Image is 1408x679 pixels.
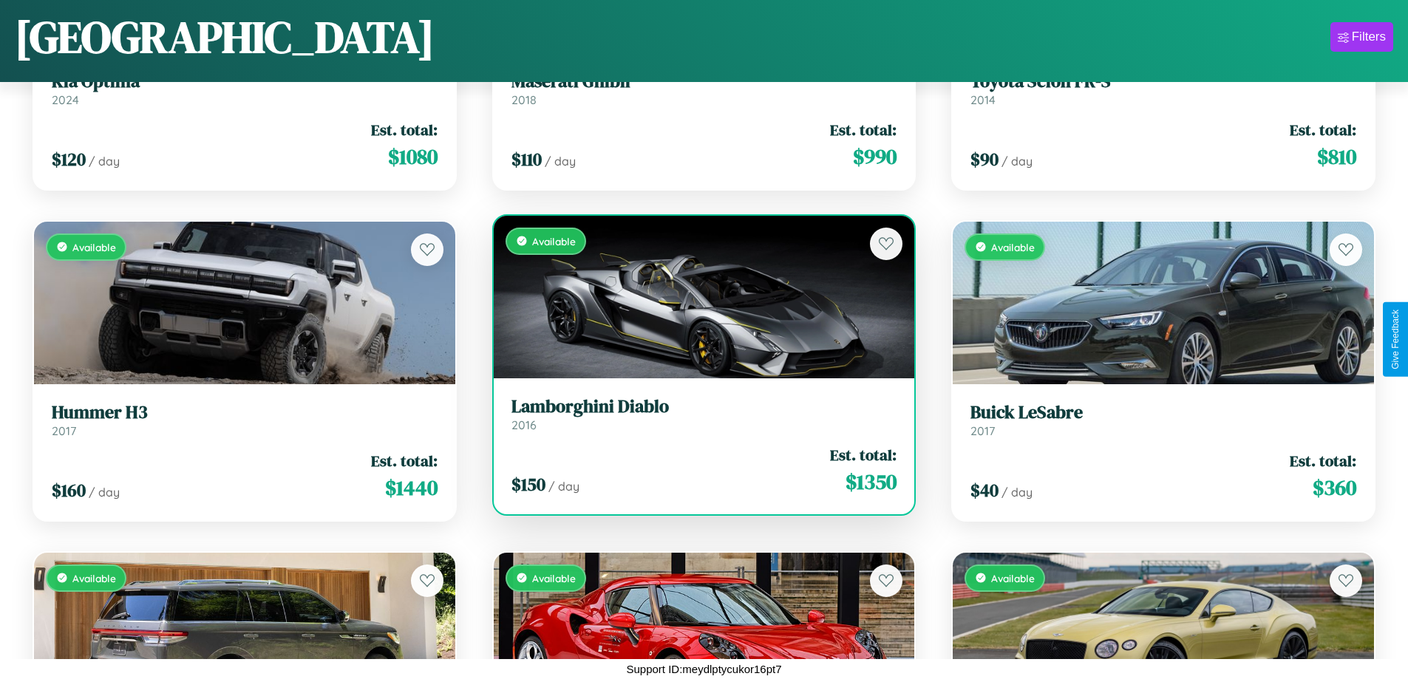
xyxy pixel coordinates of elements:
span: / day [548,479,579,494]
span: $ 360 [1313,473,1356,502]
h3: Hummer H3 [52,402,438,423]
div: Give Feedback [1390,310,1401,369]
span: / day [89,154,120,168]
span: 2018 [511,92,537,107]
span: Available [72,241,116,253]
span: $ 990 [853,142,897,171]
span: Est. total: [1290,450,1356,471]
span: 2017 [52,423,76,438]
span: Available [532,572,576,584]
h3: Maserati Ghibli [511,71,897,92]
button: Filters [1330,22,1393,52]
span: $ 120 [52,147,86,171]
p: Support ID: meydlptycukor16pt7 [626,659,781,679]
span: $ 90 [970,147,999,171]
span: 2024 [52,92,79,107]
a: Kia Optima2024 [52,71,438,107]
span: / day [89,485,120,499]
span: $ 1440 [385,473,438,502]
a: Lamborghini Diablo2016 [511,396,897,432]
span: Est. total: [830,444,897,465]
span: 2016 [511,417,537,432]
span: Est. total: [371,119,438,140]
span: Est. total: [371,450,438,471]
span: $ 110 [511,147,542,171]
a: Buick LeSabre2017 [970,402,1356,438]
span: Est. total: [830,119,897,140]
span: / day [545,154,576,168]
span: 2017 [970,423,995,438]
span: $ 150 [511,472,545,497]
h3: Lamborghini Diablo [511,396,897,417]
span: Est. total: [1290,119,1356,140]
div: Filters [1352,30,1386,44]
a: Toyota Scion FR-S2014 [970,71,1356,107]
h3: Buick LeSabre [970,402,1356,423]
span: Available [72,572,116,584]
span: / day [1001,154,1033,168]
span: $ 160 [52,478,86,502]
h3: Toyota Scion FR-S [970,71,1356,92]
span: 2014 [970,92,996,107]
a: Hummer H32017 [52,402,438,438]
span: / day [1001,485,1033,499]
h3: Kia Optima [52,71,438,92]
span: Available [991,572,1035,584]
span: Available [532,235,576,248]
a: Maserati Ghibli2018 [511,71,897,107]
span: $ 1350 [846,467,897,497]
span: $ 40 [970,478,999,502]
span: Available [991,241,1035,253]
span: $ 1080 [388,142,438,171]
span: $ 810 [1317,142,1356,171]
h1: [GEOGRAPHIC_DATA] [15,7,435,67]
